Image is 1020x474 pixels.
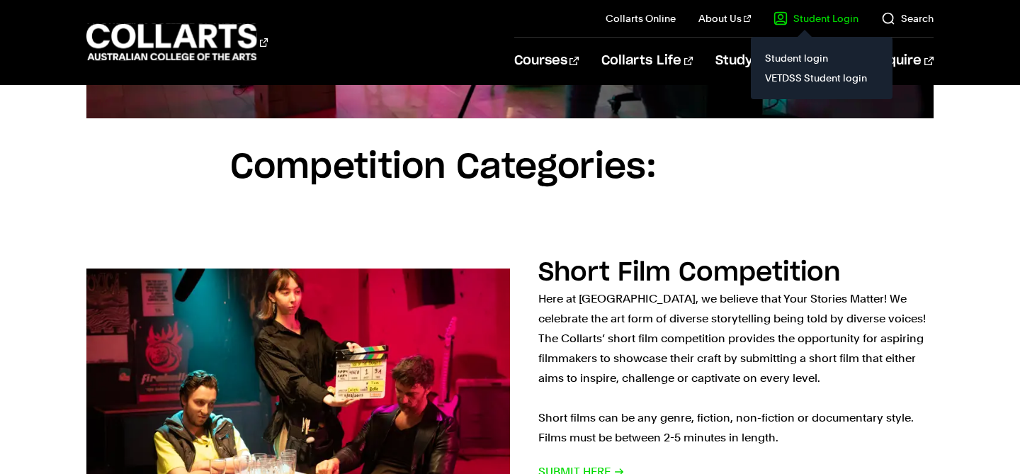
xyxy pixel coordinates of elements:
div: Go to homepage [86,22,268,62]
p: Here at [GEOGRAPHIC_DATA], we believe that Your Stories Matter! We celebrate the art form of dive... [538,289,934,448]
h3: Competition Categories: [230,141,790,196]
a: Enquire [871,38,933,84]
a: Collarts Life [601,38,693,84]
a: Courses [514,38,579,84]
a: Collarts Online [606,11,676,26]
a: Search [881,11,934,26]
h2: Short Film Competition [538,260,841,286]
a: VETDSS Student login [762,68,881,88]
a: About Us [698,11,751,26]
a: Study Information [715,38,849,84]
a: Student login [762,48,881,68]
a: Student Login [773,11,858,26]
